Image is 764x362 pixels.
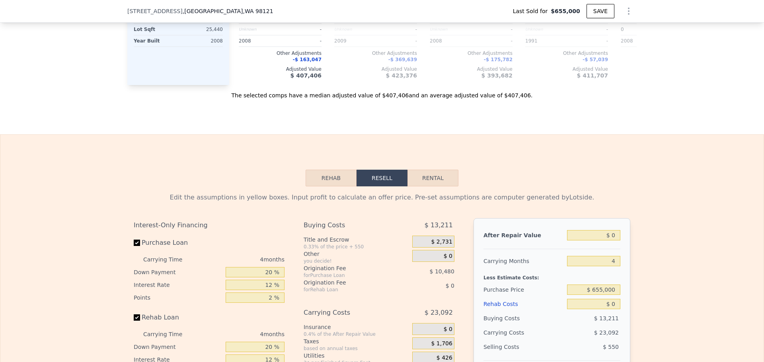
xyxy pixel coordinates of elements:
[334,24,374,35] div: Unknown
[134,266,222,279] div: Down Payment
[568,35,608,46] div: -
[334,50,417,56] div: Other Adjustments
[127,7,183,15] span: [STREET_ADDRESS]
[430,268,454,275] span: $ 10,480
[483,254,564,268] div: Carrying Months
[304,250,409,258] div: Other
[239,35,279,46] div: 2008
[377,35,417,46] div: -
[594,329,619,336] span: $ 23,092
[430,24,470,35] div: Unknown
[525,24,565,35] div: Unknown
[143,328,195,341] div: Carrying Time
[304,279,392,287] div: Origination Fee
[304,306,392,320] div: Carrying Costs
[444,326,452,333] span: $ 0
[483,283,564,297] div: Purchase Price
[525,66,608,72] div: Adjusted Value
[134,236,222,250] label: Purchase Loan
[386,72,417,79] span: $ 423,376
[425,218,453,232] span: $ 13,211
[304,236,409,244] div: Title and Escrow
[621,66,704,72] div: Adjusted Value
[473,35,513,46] div: -
[594,315,619,321] span: $ 13,211
[134,279,222,291] div: Interest Rate
[334,35,374,46] div: 2009
[621,3,637,19] button: Show Options
[143,253,195,266] div: Carrying Time
[551,7,580,15] span: $655,000
[483,268,620,283] div: Less Estimate Costs:
[127,85,637,99] div: The selected comps have a median adjusted value of $407,406 and an average adjusted value of $407...
[446,283,454,289] span: $ 0
[483,325,533,340] div: Carrying Costs
[407,170,458,186] button: Rental
[425,306,453,320] span: $ 23,092
[198,328,285,341] div: 4 months
[483,297,564,311] div: Rehab Costs
[293,57,322,62] span: -$ 163,047
[304,337,409,345] div: Taxes
[304,287,392,293] div: for Rehab Loan
[304,264,392,272] div: Origination Fee
[437,354,452,362] span: $ 426
[282,35,322,46] div: -
[134,291,222,304] div: Points
[134,218,285,232] div: Interest-Only Financing
[430,50,513,56] div: Other Adjustments
[568,24,608,35] div: -
[483,228,564,242] div: After Repair Value
[577,72,608,79] span: $ 411,707
[134,240,140,246] input: Purchase Loan
[304,244,409,250] div: 0.33% of the price + 550
[134,24,177,35] div: Lot Sqft
[304,272,392,279] div: for Purchase Loan
[239,50,322,56] div: Other Adjustments
[304,218,392,232] div: Buying Costs
[621,35,661,46] div: 2008
[304,258,409,264] div: you decide!
[282,24,322,35] div: -
[483,340,564,354] div: Selling Costs
[444,253,452,260] span: $ 0
[481,72,513,79] span: $ 393,682
[513,7,551,15] span: Last Sold for
[431,340,452,347] span: $ 1,706
[134,35,177,46] div: Year Built
[621,50,704,56] div: Other Adjustments
[603,344,619,350] span: $ 550
[334,66,417,72] div: Adjusted Value
[357,170,407,186] button: Resell
[431,238,452,246] span: $ 2,731
[525,50,608,56] div: Other Adjustments
[587,4,614,18] button: SAVE
[198,253,285,266] div: 4 months
[180,24,223,35] div: 25,440
[484,57,513,62] span: -$ 175,782
[239,66,322,72] div: Adjusted Value
[304,323,409,331] div: Insurance
[304,345,409,352] div: based on annual taxes
[183,7,273,15] span: , [GEOGRAPHIC_DATA]
[473,24,513,35] div: -
[621,27,624,32] span: 0
[134,314,140,321] input: Rehab Loan
[388,57,417,62] span: -$ 369,639
[583,57,608,62] span: -$ 57,039
[304,352,409,360] div: Utilities
[243,8,273,14] span: , WA 98121
[134,341,222,353] div: Down Payment
[430,35,470,46] div: 2008
[134,193,630,202] div: Edit the assumptions in yellow boxes. Input profit to calculate an offer price. Pre-set assumptio...
[377,24,417,35] div: -
[483,311,564,325] div: Buying Costs
[239,24,279,35] div: Unknown
[134,310,222,325] label: Rehab Loan
[430,66,513,72] div: Adjusted Value
[306,170,357,186] button: Rehab
[525,35,565,46] div: 1991
[290,72,322,79] span: $ 407,406
[180,35,223,46] div: 2008
[304,331,409,337] div: 0.4% of the After Repair Value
